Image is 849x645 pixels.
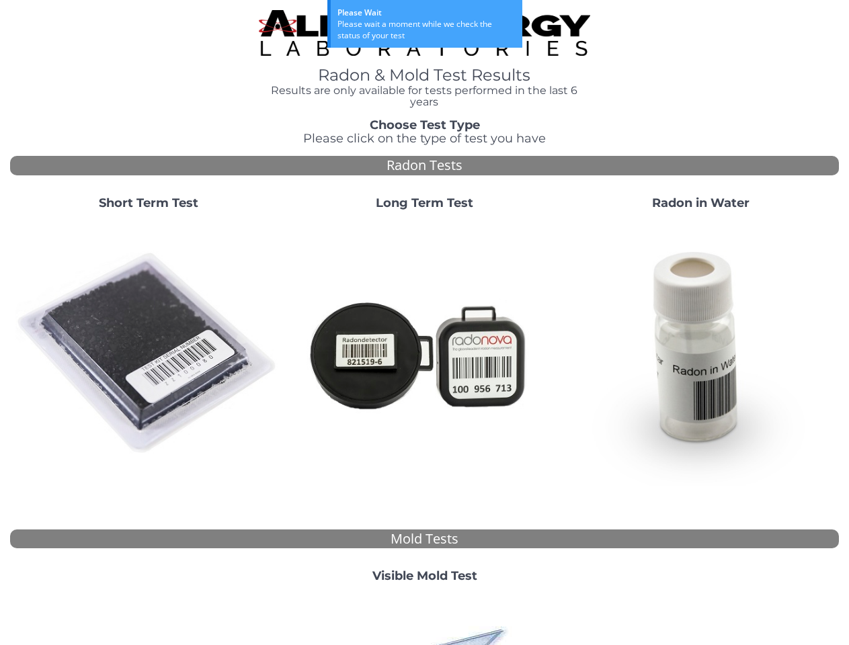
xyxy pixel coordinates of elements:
strong: Short Term Test [99,196,198,210]
img: TightCrop.jpg [259,10,590,56]
h1: Radon & Mold Test Results [259,67,590,84]
strong: Choose Test Type [370,118,480,132]
img: Radtrak2vsRadtrak3.jpg [292,221,557,486]
strong: Visible Mold Test [372,568,477,583]
div: Mold Tests [10,529,839,549]
span: Please click on the type of test you have [303,131,546,146]
h4: Results are only available for tests performed in the last 6 years [259,85,590,108]
img: RadoninWater.jpg [568,221,834,486]
div: Please Wait [337,7,516,18]
img: ShortTerm.jpg [15,221,281,486]
strong: Long Term Test [376,196,473,210]
strong: Radon in Water [652,196,750,210]
div: Please wait a moment while we check the status of your test [337,18,516,41]
div: Radon Tests [10,156,839,175]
